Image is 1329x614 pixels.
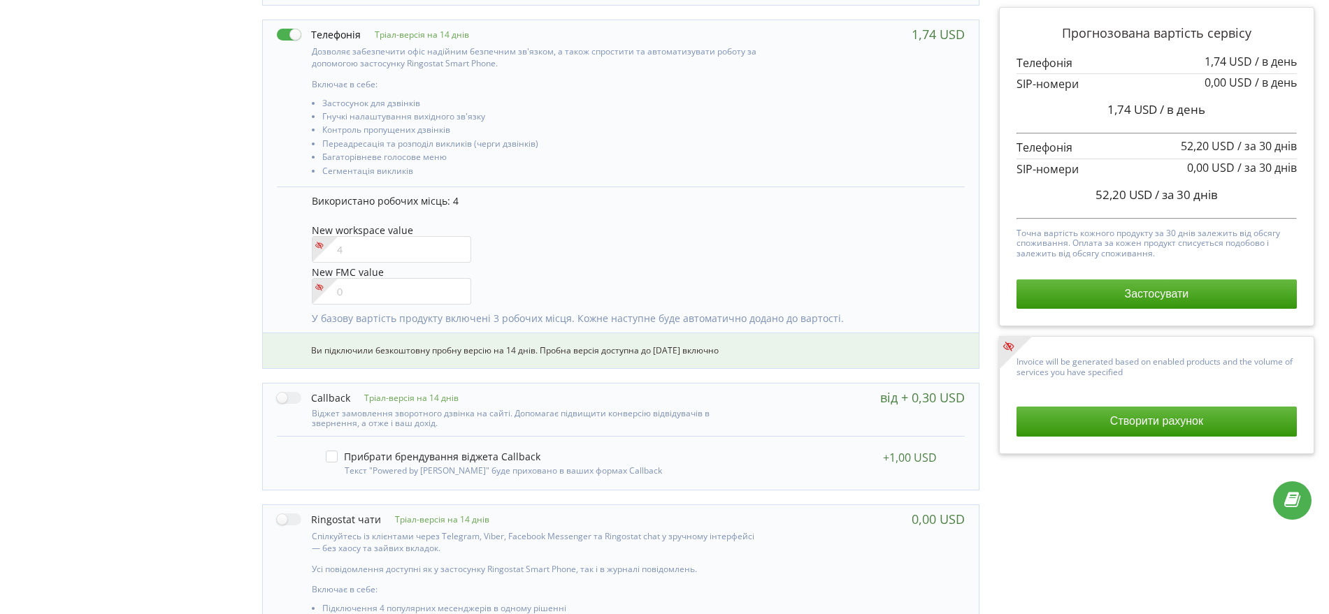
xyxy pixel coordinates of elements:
[883,451,937,465] div: +1,00 USD
[312,236,472,263] input: 4
[1016,353,1297,377] p: Invoice will be generated based on enabled products and the volume of services you have specified
[277,512,381,527] label: Ringostat чати
[1107,101,1157,117] span: 1,74 USD
[880,390,965,404] div: від + 0,30 USD
[312,265,384,279] span: New FMC value
[277,27,361,42] label: Телефонія
[1205,75,1252,90] span: 0,00 USD
[1187,160,1235,175] span: 0,00 USD
[312,563,759,575] p: Усі повідомлення доступні як у застосунку Ringostat Smart Phone, так і в журналі повідомлень.
[1237,160,1297,175] span: / за 30 днів
[322,166,759,180] li: Сегментація викликів
[1205,54,1252,69] span: 1,74 USD
[1181,138,1235,154] span: 52,20 USD
[1160,101,1205,117] span: / в день
[1255,54,1297,69] span: / в день
[361,29,469,41] p: Тріал-версія на 14 днів
[350,392,459,404] p: Тріал-версія на 14 днів
[312,194,459,207] span: Використано робочих місць: 4
[312,312,951,326] p: У базову вартість продукту включені 3 робочих місця. Кожне наступне буде автоматично додано до ва...
[1016,76,1297,92] p: SIP-номери
[1016,279,1297,309] button: Застосувати
[912,27,965,41] div: 1,74 USD
[263,332,979,368] div: Ви підключили безкоштовну пробну версію на 14 днів. Пробна версія доступна до [DATE] включно
[322,125,759,138] li: Контроль пропущених дзвінків
[1016,407,1297,436] button: Створити рахунок
[1016,225,1297,258] p: Точна вартість кожного продукту за 30 днів залежить від обсягу споживання. Оплата за кожен продук...
[1237,138,1297,154] span: / за 30 днів
[277,405,759,429] div: Віджет замовлення зворотного дзвінка на сайті. Допомагає підвищити конверсію відвідувачів в зверн...
[312,278,472,305] input: 0
[912,512,965,526] div: 0,00 USD
[277,390,350,405] label: Callback
[1255,75,1297,90] span: / в день
[1016,140,1297,156] p: Телефонія
[312,224,413,237] span: New workspace value
[1016,24,1297,43] p: Прогнозована вартість сервісу
[1016,161,1297,177] p: SIP-номери
[381,513,489,525] p: Тріал-версія на 14 днів
[1155,187,1218,203] span: / за 30 днів
[1016,55,1297,71] p: Телефонія
[326,451,540,462] label: Прибрати брендування віджета Callback
[326,462,754,476] div: Текст "Powered by [PERSON_NAME]" буде приховано в ваших формах Callback
[312,45,759,69] p: Дозволяє забезпечити офіс надійним безпечним зв'язком, а також спростити та автоматизувати роботу...
[312,583,759,595] p: Включає в себе:
[322,98,759,112] li: Застосунок для дзвінків
[322,152,759,166] li: Багаторівневе голосове меню
[312,530,759,554] p: Спілкуйтесь із клієнтами через Telegram, Viber, Facebook Messenger та Ringostat chat у зручному і...
[1095,187,1152,203] span: 52,20 USD
[312,78,759,90] p: Включає в себе:
[322,112,759,125] li: Гнучкі налаштування вихідного зв'язку
[322,139,759,152] li: Переадресація та розподіл викликів (черги дзвінків)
